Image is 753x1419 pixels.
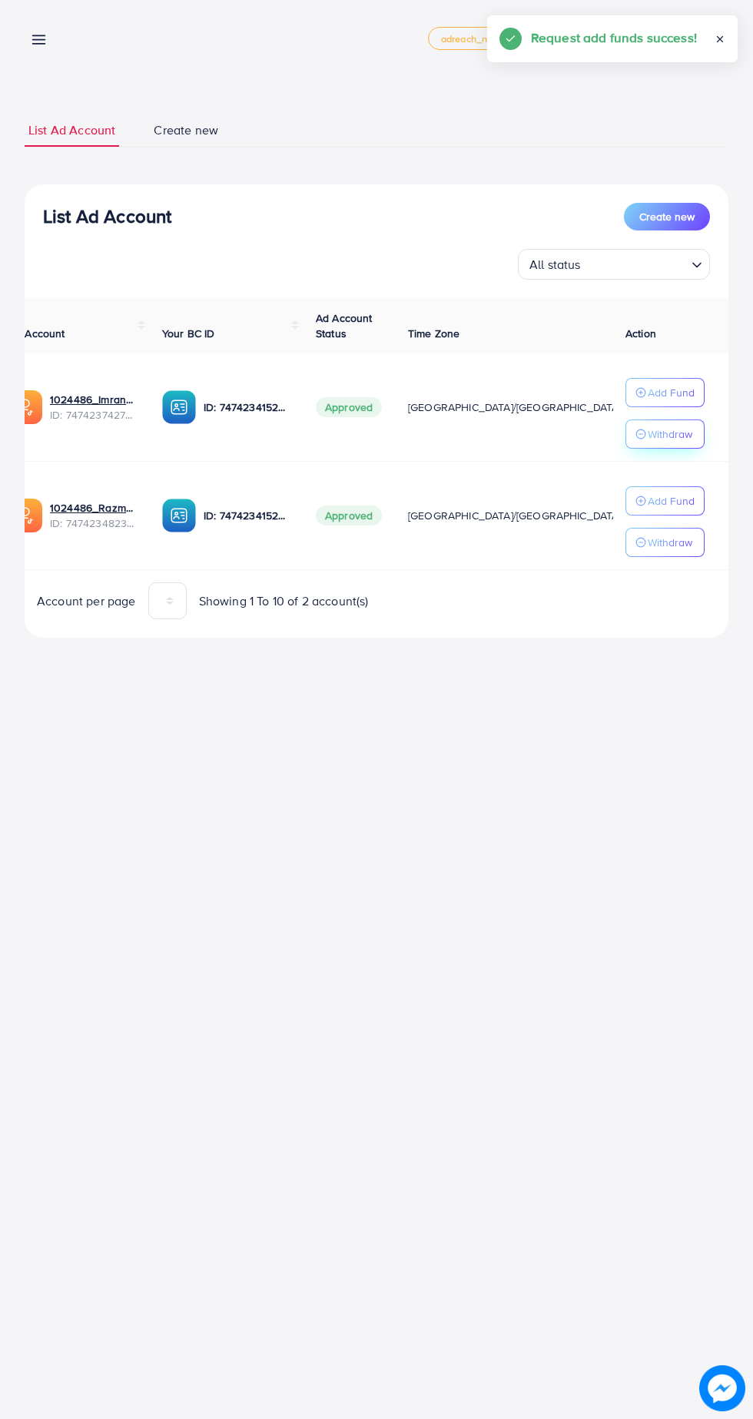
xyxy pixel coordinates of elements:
[162,326,215,341] span: Your BC ID
[204,506,291,525] p: ID: 7474234152863678481
[50,392,138,423] div: <span class='underline'>1024486_Imran_1740231528988</span></br>7474237427478233089
[8,326,65,341] span: Ad Account
[408,400,622,415] span: [GEOGRAPHIC_DATA]/[GEOGRAPHIC_DATA]
[441,34,544,44] span: adreach_new_package
[316,310,373,341] span: Ad Account Status
[648,533,692,552] p: Withdraw
[625,326,656,341] span: Action
[531,28,697,48] h5: Request add funds success!
[624,203,710,230] button: Create new
[408,326,459,341] span: Time Zone
[408,508,622,523] span: [GEOGRAPHIC_DATA]/[GEOGRAPHIC_DATA]
[625,528,705,557] button: Withdraw
[428,27,557,50] a: adreach_new_package
[162,390,196,424] img: ic-ba-acc.ded83a64.svg
[518,249,710,280] div: Search for option
[648,383,695,402] p: Add Fund
[625,378,705,407] button: Add Fund
[625,419,705,449] button: Withdraw
[50,516,138,531] span: ID: 7474234823184416769
[648,492,695,510] p: Add Fund
[585,250,685,276] input: Search for option
[43,205,171,227] h3: List Ad Account
[526,254,584,276] span: All status
[50,407,138,423] span: ID: 7474237427478233089
[648,425,692,443] p: Withdraw
[162,499,196,532] img: ic-ba-acc.ded83a64.svg
[8,390,42,424] img: ic-ads-acc.e4c84228.svg
[316,506,382,525] span: Approved
[8,499,42,532] img: ic-ads-acc.e4c84228.svg
[28,121,115,139] span: List Ad Account
[37,592,136,610] span: Account per page
[199,592,369,610] span: Showing 1 To 10 of 2 account(s)
[639,209,695,224] span: Create new
[699,1365,745,1411] img: image
[316,397,382,417] span: Approved
[50,500,138,516] a: 1024486_Razman_1740230915595
[50,392,138,407] a: 1024486_Imran_1740231528988
[204,398,291,416] p: ID: 7474234152863678481
[625,486,705,516] button: Add Fund
[50,500,138,532] div: <span class='underline'>1024486_Razman_1740230915595</span></br>7474234823184416769
[154,121,218,139] span: Create new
